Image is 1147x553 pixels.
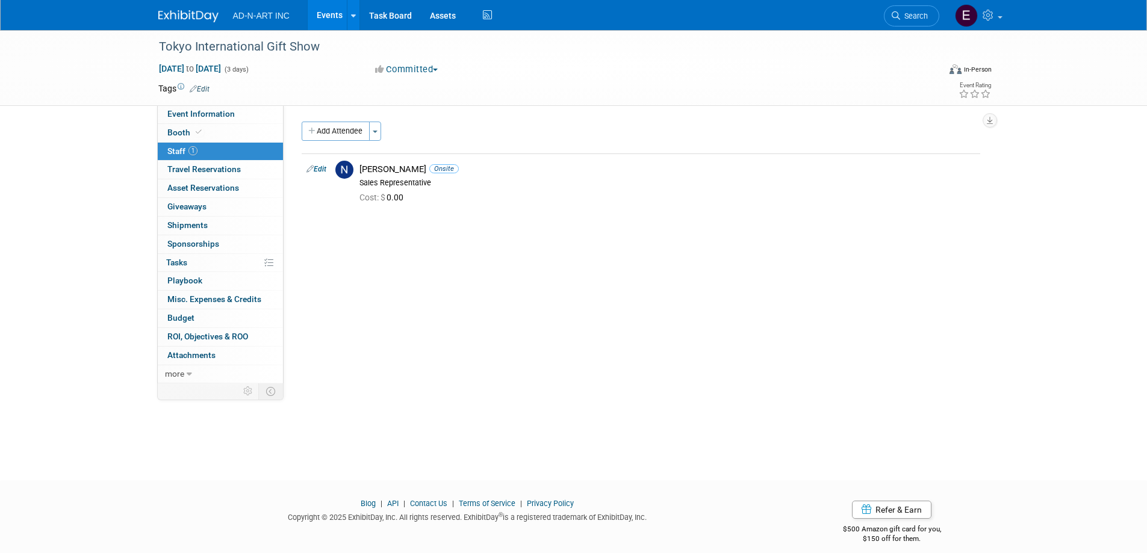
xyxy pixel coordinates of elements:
a: Terms of Service [459,499,515,508]
i: Booth reservation complete [196,129,202,135]
a: Refer & Earn [852,501,931,519]
span: 0.00 [359,193,408,202]
img: Format-Inperson.png [950,64,962,74]
div: Copyright © 2025 ExhibitDay, Inc. All rights reserved. ExhibitDay is a registered trademark of Ex... [158,509,777,523]
span: Staff [167,146,197,156]
div: $500 Amazon gift card for you, [795,516,989,544]
span: | [517,499,525,508]
a: more [158,365,283,383]
span: Onsite [429,164,459,173]
span: | [378,499,385,508]
div: In-Person [963,65,992,74]
a: Attachments [158,347,283,365]
img: Eddy Ding [955,4,978,27]
a: Event Information [158,105,283,123]
span: more [165,369,184,378]
span: | [400,499,408,508]
a: Booth [158,124,283,142]
span: | [449,499,457,508]
span: (3 days) [223,66,249,73]
div: Sales Representative [359,178,975,188]
span: Giveaways [167,202,207,211]
span: Misc. Expenses & Credits [167,294,261,304]
span: ROI, Objectives & ROO [167,332,248,341]
a: Edit [190,85,210,93]
span: Attachments [167,350,216,360]
a: Privacy Policy [527,499,574,508]
a: API [387,499,399,508]
span: 1 [188,146,197,155]
span: Tasks [166,258,187,267]
div: Tokyo International Gift Show [155,36,921,58]
a: Giveaways [158,198,283,216]
span: [DATE] [DATE] [158,63,222,74]
span: Shipments [167,220,208,230]
span: Asset Reservations [167,183,239,193]
a: Travel Reservations [158,161,283,179]
img: N.jpg [335,161,353,179]
span: Budget [167,313,194,323]
span: Cost: $ [359,193,387,202]
span: Search [900,11,928,20]
a: Asset Reservations [158,179,283,197]
span: Event Information [167,109,235,119]
div: $150 off for them. [795,534,989,544]
a: Contact Us [410,499,447,508]
span: Booth [167,128,204,137]
span: Sponsorships [167,239,219,249]
button: Committed [371,63,443,76]
a: Playbook [158,272,283,290]
a: Blog [361,499,376,508]
a: Misc. Expenses & Credits [158,291,283,309]
div: [PERSON_NAME] [359,164,975,175]
a: Staff1 [158,143,283,161]
td: Tags [158,82,210,94]
button: Add Attendee [302,122,370,141]
a: Edit [306,165,326,173]
td: Personalize Event Tab Strip [238,383,259,399]
sup: ® [499,511,503,518]
div: Event Format [868,63,992,81]
a: Tasks [158,254,283,272]
a: ROI, Objectives & ROO [158,328,283,346]
a: Search [884,5,939,26]
span: Travel Reservations [167,164,241,174]
a: Budget [158,309,283,327]
div: Event Rating [959,82,991,88]
span: AD-N-ART INC [233,11,290,20]
a: Shipments [158,217,283,235]
img: ExhibitDay [158,10,219,22]
span: Playbook [167,276,202,285]
span: to [184,64,196,73]
a: Sponsorships [158,235,283,253]
td: Toggle Event Tabs [258,383,283,399]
